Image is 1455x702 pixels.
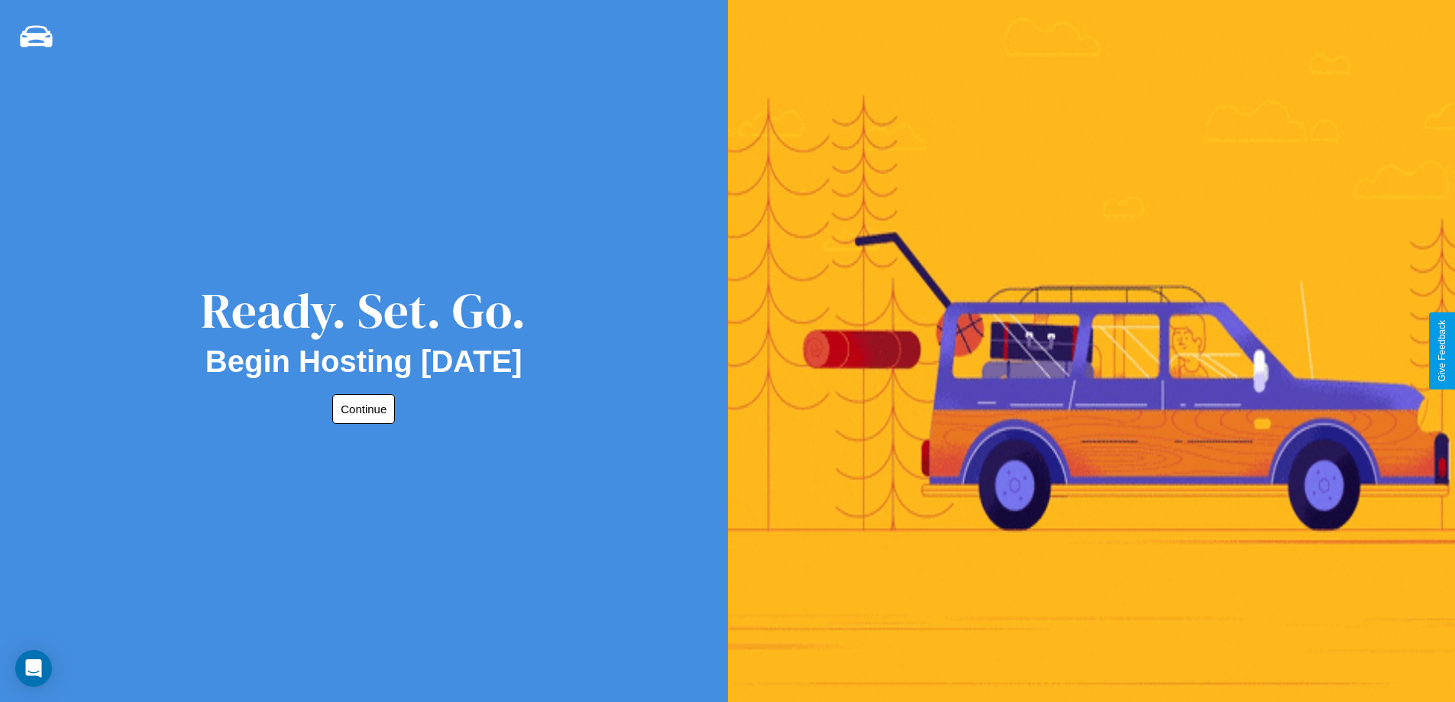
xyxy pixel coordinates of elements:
[332,394,395,424] button: Continue
[205,345,522,379] h2: Begin Hosting [DATE]
[15,650,52,687] div: Open Intercom Messenger
[1437,320,1447,382] div: Give Feedback
[201,277,526,345] div: Ready. Set. Go.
